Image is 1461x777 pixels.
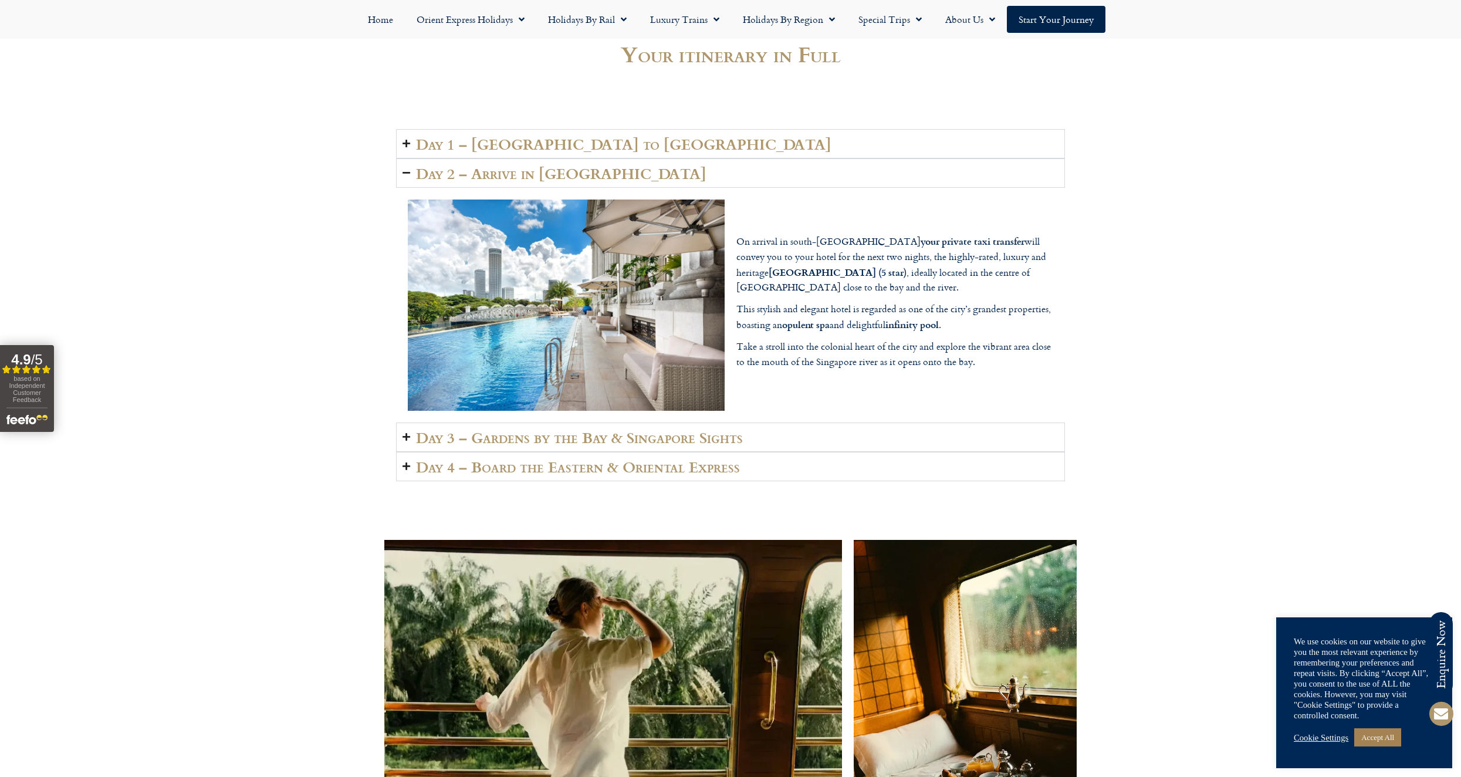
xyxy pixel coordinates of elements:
h2: Day 2 – Arrive in [GEOGRAPHIC_DATA] [416,165,706,181]
a: Holidays by Rail [536,6,638,33]
a: Accept All [1354,728,1401,746]
summary: Day 4 – Board the Eastern & Oriental Express [396,452,1065,481]
summary: Day 2 – Arrive in [GEOGRAPHIC_DATA] [396,158,1065,188]
h2: Day 1 – [GEOGRAPHIC_DATA] to [GEOGRAPHIC_DATA] [416,136,831,152]
h2: Day 4 – Board the Eastern & Oriental Express [416,458,740,475]
summary: Day 1 – [GEOGRAPHIC_DATA] to [GEOGRAPHIC_DATA] [396,129,1065,158]
input: Check to subscribe to the Planet Rail newsletter [3,535,11,542]
strong: your private taxi transfer [921,234,1024,248]
a: Holidays by Region [731,6,847,33]
span: Your last name [323,251,383,264]
strong: [GEOGRAPHIC_DATA] (5 star) [769,265,907,279]
span: By email [13,414,49,427]
a: Cookie Settings [1294,732,1348,743]
a: Start your Journey [1007,6,1105,33]
summary: Day 3 – Gardens by the Bay & Singapore Sights [396,423,1065,452]
span: By telephone [13,429,66,442]
a: About Us [934,6,1007,33]
p: This stylish and elegant hotel is regarded as one of the city’s grandest properties, boasting an ... [736,302,1053,332]
input: By email [3,415,11,423]
a: Home [356,6,405,33]
p: Take a stroll into the colonial heart of the city and explore the vibrant area close to the mouth... [736,339,1053,369]
div: Accordion. Open links with Enter or Space, close with Escape, and navigate with Arrow Keys [396,129,1065,482]
a: Special Trips [847,6,934,33]
nav: Menu [6,6,1455,33]
input: By telephone [3,431,11,438]
span: Check to subscribe to the Planet Rail newsletter [15,533,641,543]
h2: Your itinerary in Full [396,43,1065,65]
a: Orient Express Holidays [405,6,536,33]
p: On arrival in south-[GEOGRAPHIC_DATA] will convey you to your hotel for the next two nights, the ... [736,234,1053,295]
div: We use cookies on our website to give you the most relevant experience by remembering your prefer... [1294,636,1435,721]
strong: infinity pool [885,317,939,331]
a: Luxury Trains [638,6,731,33]
strong: opulent spa [782,317,830,331]
h2: Day 3 – Gardens by the Bay & Singapore Sights [416,429,743,445]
